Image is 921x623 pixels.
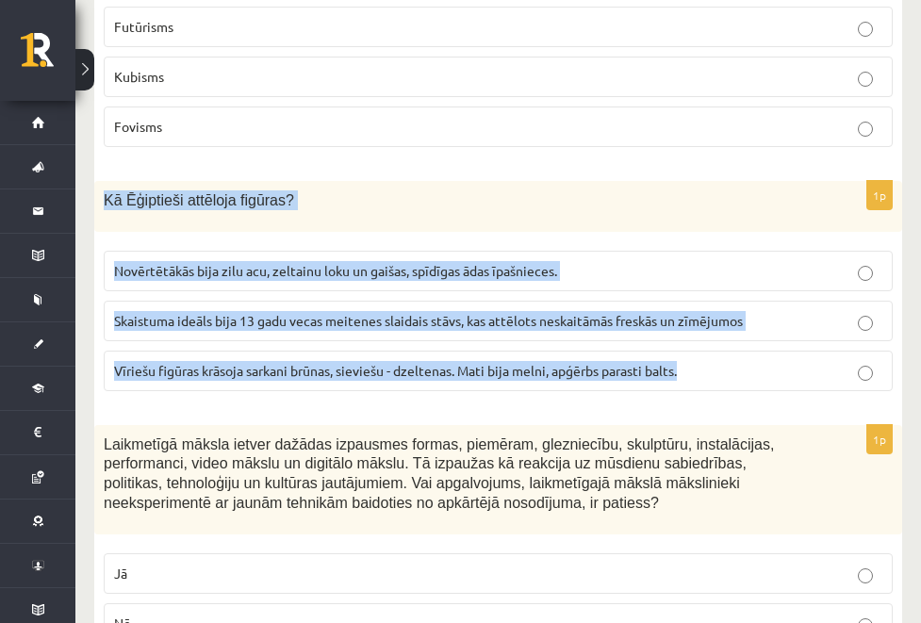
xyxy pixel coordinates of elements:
[858,72,873,87] input: Kubisms
[114,18,173,35] span: Futūrisms
[866,180,893,210] p: 1p
[858,366,873,381] input: Vīriešu figūras krāsoja sarkani brūnas, sieviešu - dzeltenas. Mati bija melni, apģērbs parasti ba...
[114,362,677,379] span: Vīriešu figūras krāsoja sarkani brūnas, sieviešu - dzeltenas. Mati bija melni, apģērbs parasti ba...
[21,33,75,80] a: Rīgas 1. Tālmācības vidusskola
[114,312,743,329] span: Skaistuma ideāls bija 13 gadu vecas meitenes slaidais stāvs, kas attēlots neskaitāmās freskās un ...
[866,424,893,454] p: 1p
[858,316,873,331] input: Skaistuma ideāls bija 13 gadu vecas meitenes slaidais stāvs, kas attēlots neskaitāmās freskās un ...
[858,22,873,37] input: Futūrisms
[858,266,873,281] input: Novērtētākās bija zilu acu, zeltainu loku un gaišas, spīdīgas ādas īpašnieces.
[104,192,294,208] span: Kā Ēģiptieši attēloja figūras?
[858,568,873,583] input: Jā
[114,262,557,279] span: Novērtētākās bija zilu acu, zeltainu loku un gaišas, spīdīgas ādas īpašnieces.
[104,436,774,511] span: Laikmetīgā māksla ietver dažādas izpausmes formas, piemēram, glezniecību, skulptūru, instalācijas...
[858,122,873,137] input: Fovisms
[114,68,164,85] span: Kubisms
[114,118,162,135] span: Fovisms
[114,565,127,582] span: Jā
